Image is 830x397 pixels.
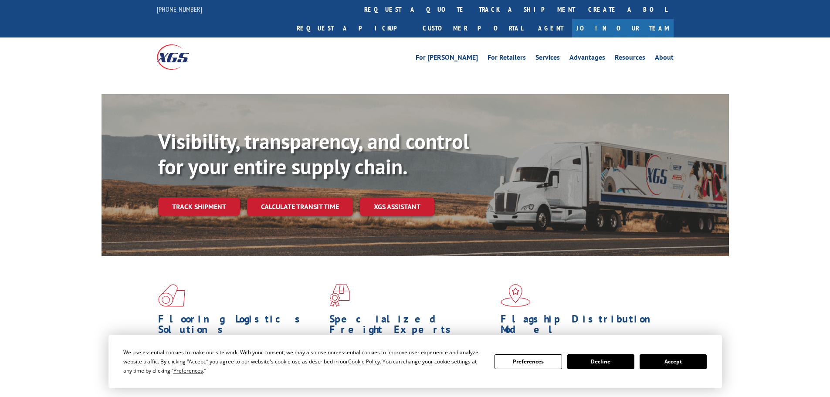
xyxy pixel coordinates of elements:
[640,354,707,369] button: Accept
[488,54,526,64] a: For Retailers
[567,354,634,369] button: Decline
[158,284,185,307] img: xgs-icon-total-supply-chain-intelligence-red
[329,314,494,339] h1: Specialized Freight Experts
[108,335,722,388] div: Cookie Consent Prompt
[535,54,560,64] a: Services
[655,54,674,64] a: About
[157,5,202,14] a: [PHONE_NUMBER]
[329,284,350,307] img: xgs-icon-focused-on-flooring-red
[158,314,323,339] h1: Flooring Logistics Solutions
[501,284,531,307] img: xgs-icon-flagship-distribution-model-red
[173,367,203,374] span: Preferences
[416,19,529,37] a: Customer Portal
[290,19,416,37] a: Request a pickup
[416,54,478,64] a: For [PERSON_NAME]
[348,358,380,365] span: Cookie Policy
[247,197,353,216] a: Calculate transit time
[615,54,645,64] a: Resources
[158,128,469,180] b: Visibility, transparency, and control for your entire supply chain.
[572,19,674,37] a: Join Our Team
[501,314,665,339] h1: Flagship Distribution Model
[529,19,572,37] a: Agent
[569,54,605,64] a: Advantages
[360,197,434,216] a: XGS ASSISTANT
[158,197,240,216] a: Track shipment
[123,348,484,375] div: We use essential cookies to make our site work. With your consent, we may also use non-essential ...
[495,354,562,369] button: Preferences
